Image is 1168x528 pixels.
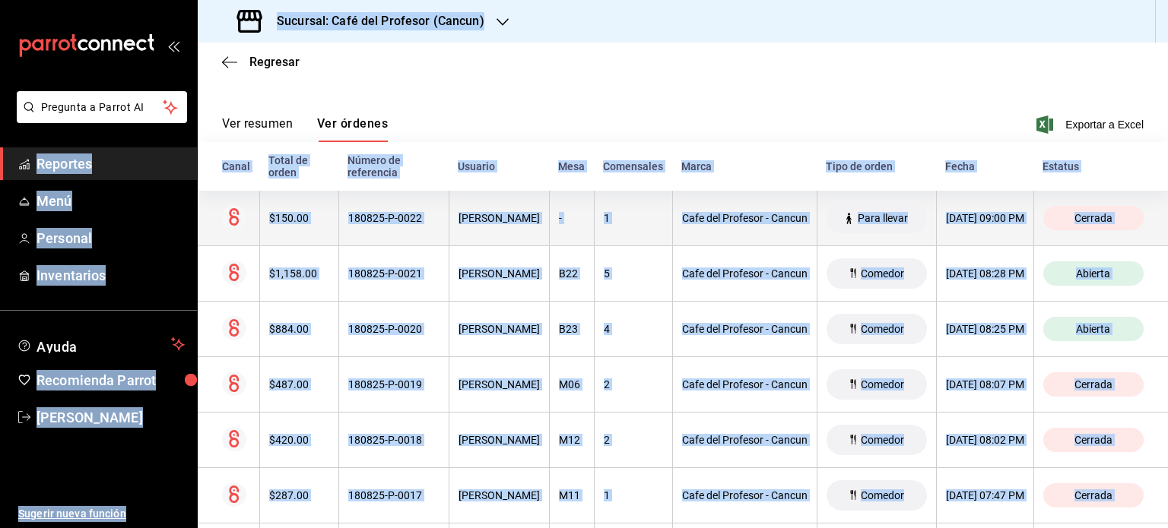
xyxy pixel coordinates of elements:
[604,489,663,501] div: 1
[36,370,185,390] span: Recomienda Parrot
[1039,115,1144,134] button: Exportar a Excel
[559,323,585,335] div: B23
[855,378,910,390] span: Comedor
[855,489,910,501] span: Comedor
[348,489,440,501] div: 180825-P-0017
[855,434,910,446] span: Comedor
[946,434,1024,446] div: [DATE] 08:02 PM
[348,154,440,179] div: Número de referencia
[269,434,329,446] div: $420.00
[459,378,540,390] div: [PERSON_NAME]
[604,212,663,224] div: 1
[559,212,585,224] div: -
[459,267,540,280] div: [PERSON_NAME]
[604,434,663,446] div: 2
[36,265,185,286] span: Inventarios
[682,267,808,280] div: Cafe del Profesor - Cancun
[682,434,808,446] div: Cafe del Profesor - Cancun
[222,160,250,172] div: Canal
[459,323,540,335] div: [PERSON_NAME]
[348,212,440,224] div: 180825-P-0022
[1070,323,1116,335] span: Abierta
[17,91,187,123] button: Pregunta a Parrot AI
[222,116,388,142] div: navigation tabs
[268,154,329,179] div: Total de orden
[946,378,1024,390] div: [DATE] 08:07 PM
[348,267,440,280] div: 180825-P-0021
[604,267,663,280] div: 5
[269,212,329,224] div: $150.00
[459,489,540,501] div: [PERSON_NAME]
[459,212,540,224] div: [PERSON_NAME]
[36,335,165,353] span: Ayuda
[222,55,300,69] button: Regresar
[945,160,1024,172] div: Fecha
[603,160,663,172] div: Comensales
[265,12,484,30] h3: Sucursal: Café del Profesor (Cancun)
[681,160,808,172] div: Marca
[559,489,585,501] div: M11
[559,378,585,390] div: M06
[222,116,293,142] button: Ver resumen
[18,506,185,522] span: Sugerir nueva función
[269,489,329,501] div: $287.00
[36,153,185,174] span: Reportes
[36,407,185,428] span: [PERSON_NAME]
[1068,434,1119,446] span: Cerrada
[946,323,1024,335] div: [DATE] 08:25 PM
[1068,378,1119,390] span: Cerrada
[682,378,808,390] div: Cafe del Profesor - Cancun
[855,267,910,280] span: Comedor
[1070,267,1116,280] span: Abierta
[852,212,914,224] span: Para llevar
[459,434,540,446] div: [PERSON_NAME]
[11,110,187,126] a: Pregunta a Parrot AI
[269,323,329,335] div: $884.00
[317,116,388,142] button: Ver órdenes
[946,212,1024,224] div: [DATE] 09:00 PM
[1068,489,1119,501] span: Cerrada
[558,160,585,172] div: Mesa
[348,378,440,390] div: 180825-P-0019
[269,378,329,390] div: $487.00
[36,191,185,211] span: Menú
[682,212,808,224] div: Cafe del Profesor - Cancun
[559,434,585,446] div: M12
[682,323,808,335] div: Cafe del Profesor - Cancun
[826,160,927,172] div: Tipo de orden
[682,489,808,501] div: Cafe del Profesor - Cancun
[604,323,663,335] div: 4
[458,160,540,172] div: Usuario
[1068,212,1119,224] span: Cerrada
[269,267,329,280] div: $1,158.00
[249,55,300,69] span: Regresar
[855,323,910,335] span: Comedor
[946,489,1024,501] div: [DATE] 07:47 PM
[348,434,440,446] div: 180825-P-0018
[1043,160,1144,172] div: Estatus
[167,40,179,52] button: open_drawer_menu
[604,378,663,390] div: 2
[36,228,185,248] span: Personal
[559,267,585,280] div: B22
[348,323,440,335] div: 180825-P-0020
[946,267,1024,280] div: [DATE] 08:28 PM
[41,100,163,115] span: Pregunta a Parrot AI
